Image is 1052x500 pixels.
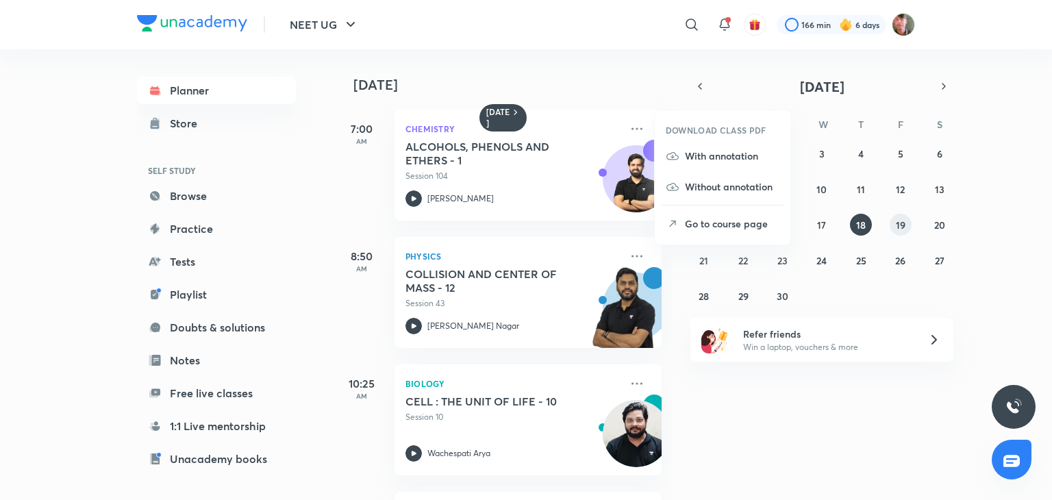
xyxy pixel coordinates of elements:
[850,142,872,164] button: September 4, 2025
[405,121,621,137] p: Chemistry
[405,267,576,295] h5: COLLISION AND CENTER OF MASS - 12
[850,178,872,200] button: September 11, 2025
[811,249,833,271] button: September 24, 2025
[895,254,905,267] abbr: September 26, 2025
[816,183,827,196] abbr: September 10, 2025
[666,124,766,136] h6: DOWNLOAD CLASS PDF
[405,297,621,310] p: Session 43
[137,182,296,210] a: Browse
[738,254,748,267] abbr: September 22, 2025
[743,327,912,341] h6: Refer friends
[137,215,296,242] a: Practice
[744,14,766,36] button: avatar
[405,375,621,392] p: Biology
[334,375,389,392] h5: 10:25
[732,249,754,271] button: September 22, 2025
[811,142,833,164] button: September 3, 2025
[137,445,296,473] a: Unacademy books
[334,264,389,273] p: AM
[777,290,788,303] abbr: September 30, 2025
[710,77,934,96] button: [DATE]
[890,214,912,236] button: September 19, 2025
[405,140,576,167] h5: ALCOHOLS, PHENOLS AND ETHERS - 1
[819,147,825,160] abbr: September 3, 2025
[896,183,905,196] abbr: September 12, 2025
[898,118,903,131] abbr: Friday
[137,412,296,440] a: 1:1 Live mentorship
[603,153,669,218] img: Avatar
[772,249,794,271] button: September 23, 2025
[137,314,296,341] a: Doubts & solutions
[137,159,296,182] h6: SELF STUDY
[137,15,247,35] a: Company Logo
[935,183,944,196] abbr: September 13, 2025
[929,142,951,164] button: September 6, 2025
[743,341,912,353] p: Win a laptop, vouchers & more
[749,18,761,31] img: avatar
[693,249,715,271] button: September 21, 2025
[850,249,872,271] button: September 25, 2025
[1005,399,1022,415] img: ttu
[890,249,912,271] button: September 26, 2025
[137,347,296,374] a: Notes
[937,147,942,160] abbr: September 6, 2025
[137,379,296,407] a: Free live classes
[811,214,833,236] button: September 17, 2025
[898,147,903,160] abbr: September 5, 2025
[334,121,389,137] h5: 7:00
[858,118,864,131] abbr: Thursday
[937,118,942,131] abbr: Saturday
[738,290,749,303] abbr: September 29, 2025
[685,216,779,231] p: Go to course page
[817,218,826,232] abbr: September 17, 2025
[772,285,794,307] button: September 30, 2025
[934,218,945,232] abbr: September 20, 2025
[732,285,754,307] button: September 29, 2025
[405,411,621,423] p: Session 10
[334,137,389,145] p: AM
[137,248,296,275] a: Tests
[405,248,621,264] p: Physics
[586,267,662,362] img: unacademy
[816,254,827,267] abbr: September 24, 2025
[701,326,729,353] img: referral
[892,13,915,36] img: Ravii
[890,142,912,164] button: September 5, 2025
[818,118,828,131] abbr: Wednesday
[353,77,675,93] h4: [DATE]
[839,18,853,32] img: streak
[405,170,621,182] p: Session 104
[170,115,205,132] div: Store
[699,290,709,303] abbr: September 28, 2025
[137,281,296,308] a: Playlist
[929,249,951,271] button: September 27, 2025
[693,285,715,307] button: September 28, 2025
[334,392,389,400] p: AM
[935,254,944,267] abbr: September 27, 2025
[857,183,865,196] abbr: September 11, 2025
[334,248,389,264] h5: 8:50
[800,77,844,96] span: [DATE]
[699,254,708,267] abbr: September 21, 2025
[486,107,510,129] h6: [DATE]
[929,178,951,200] button: September 13, 2025
[850,214,872,236] button: September 18, 2025
[427,320,519,332] p: [PERSON_NAME] Nagar
[896,218,905,232] abbr: September 19, 2025
[137,15,247,32] img: Company Logo
[777,254,788,267] abbr: September 23, 2025
[405,395,576,408] h5: CELL : THE UNIT OF LIFE - 10
[929,214,951,236] button: September 20, 2025
[685,179,779,194] p: Without annotation
[137,110,296,137] a: Store
[427,192,494,205] p: [PERSON_NAME]
[427,447,490,460] p: Wachespati Arya
[856,254,866,267] abbr: September 25, 2025
[858,147,864,160] abbr: September 4, 2025
[137,77,296,104] a: Planner
[890,178,912,200] button: September 12, 2025
[811,178,833,200] button: September 10, 2025
[856,218,866,232] abbr: September 18, 2025
[281,11,367,38] button: NEET UG
[685,149,779,163] p: With annotation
